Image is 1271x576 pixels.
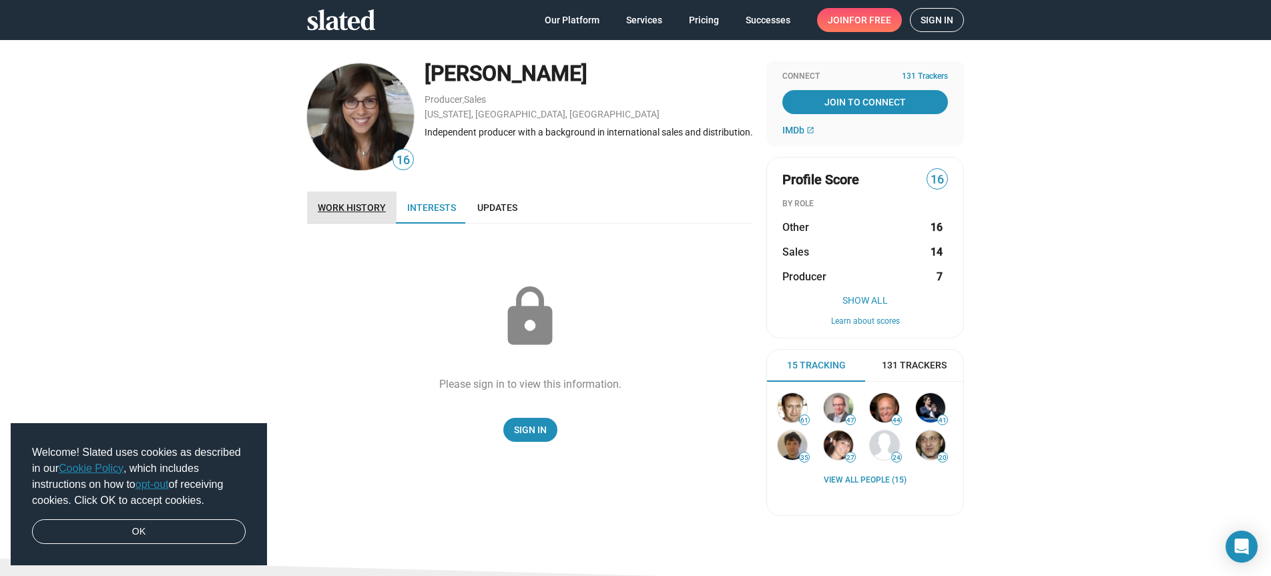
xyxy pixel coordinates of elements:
[407,202,456,213] span: Interests
[782,295,948,306] button: Show All
[938,416,947,424] span: 41
[782,199,948,210] div: BY ROLE
[318,202,386,213] span: Work history
[397,192,467,224] a: Interests
[846,454,855,462] span: 27
[136,479,169,490] a: opt-out
[892,416,901,424] span: 44
[937,270,943,284] strong: 7
[425,94,463,105] a: Producer
[782,125,814,135] a: IMDb
[824,430,853,460] img: Jillian Stein
[828,8,891,32] span: Join
[464,94,486,105] a: Sales
[916,430,945,460] img: Peter Newman
[11,423,267,566] div: cookieconsent
[846,416,855,424] span: 47
[931,220,943,234] strong: 16
[425,59,753,88] div: [PERSON_NAME]
[782,125,804,135] span: IMDb
[463,97,464,104] span: ,
[849,8,891,32] span: for free
[787,359,846,372] span: 15 Tracking
[892,454,901,462] span: 24
[882,359,947,372] span: 131 Trackers
[425,126,753,139] div: Independent producer with a background in international sales and distribution.
[778,430,807,460] img: Pietro Greppi
[870,430,899,460] img: Claire Mundell
[477,202,517,213] span: Updates
[32,445,246,509] span: Welcome! Slated uses cookies as described in our , which includes instructions on how to of recei...
[778,393,807,422] img: Mike Goodridge
[931,245,943,259] strong: 14
[910,8,964,32] a: Sign in
[782,270,826,284] span: Producer
[782,220,809,234] span: Other
[514,418,547,442] span: Sign In
[626,8,662,32] span: Services
[534,8,610,32] a: Our Platform
[467,192,528,224] a: Updates
[59,463,123,474] a: Cookie Policy
[817,8,902,32] a: Joinfor free
[782,171,859,189] span: Profile Score
[393,152,413,170] span: 16
[782,71,948,82] div: Connect
[307,63,414,170] img: Marcia Mayer
[497,284,563,350] mat-icon: lock
[800,454,809,462] span: 35
[782,245,809,259] span: Sales
[689,8,719,32] span: Pricing
[615,8,673,32] a: Services
[870,393,899,422] img: Colin Brown
[735,8,801,32] a: Successes
[806,126,814,134] mat-icon: open_in_new
[824,475,907,486] a: View all People (15)
[916,393,945,422] img: Stephan Paternot
[1226,531,1258,563] div: Open Intercom Messenger
[439,377,621,391] div: Please sign in to view this information.
[307,192,397,224] a: Work history
[32,519,246,545] a: dismiss cookie message
[425,109,660,119] a: [US_STATE], [GEOGRAPHIC_DATA], [GEOGRAPHIC_DATA]
[921,9,953,31] span: Sign in
[938,454,947,462] span: 20
[545,8,599,32] span: Our Platform
[927,171,947,189] span: 16
[824,393,853,422] img: Ted Hope
[782,316,948,327] button: Learn about scores
[902,71,948,82] span: 131 Trackers
[785,90,945,114] span: Join To Connect
[678,8,730,32] a: Pricing
[746,8,790,32] span: Successes
[782,90,948,114] a: Join To Connect
[800,416,809,424] span: 61
[503,418,557,442] a: Sign In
